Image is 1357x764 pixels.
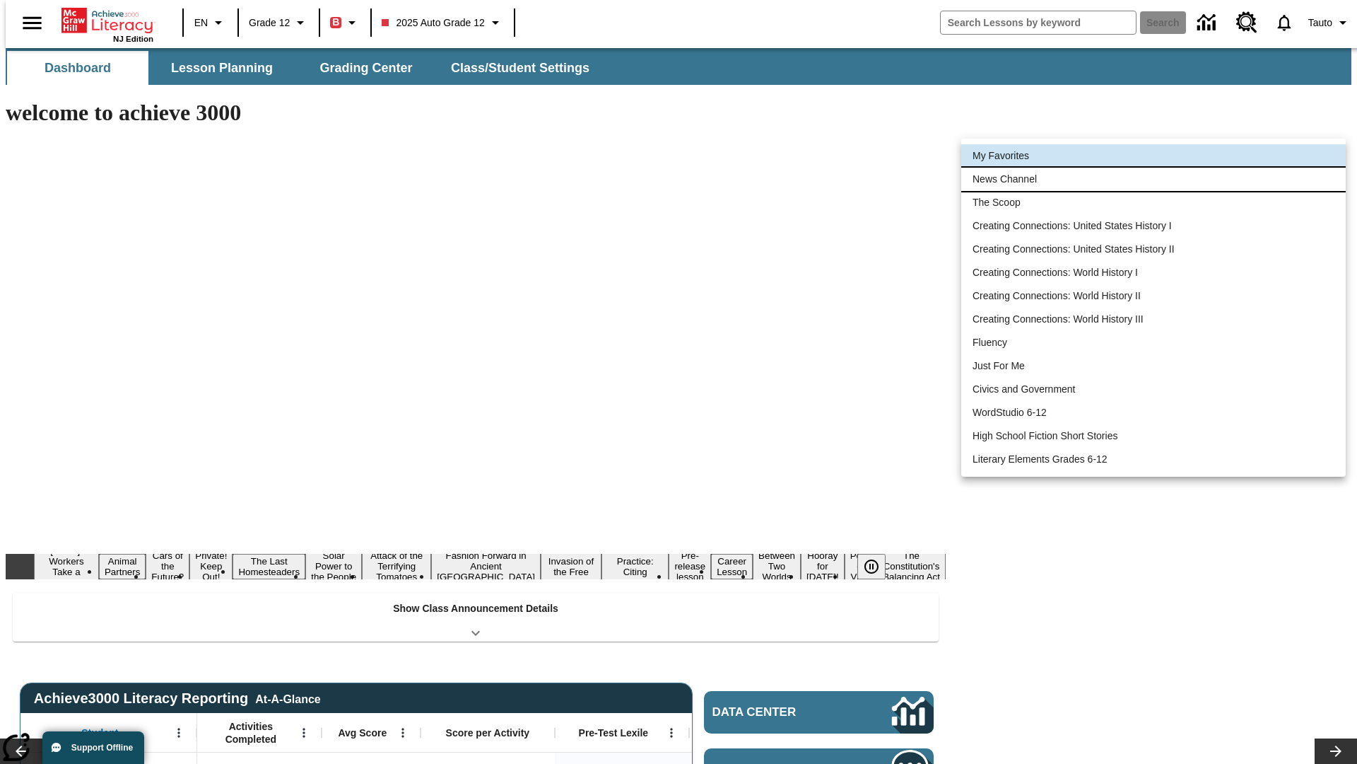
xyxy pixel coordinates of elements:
li: Fluency [961,331,1346,354]
li: Creating Connections: World History III [961,308,1346,331]
li: Creating Connections: United States History II [961,238,1346,261]
li: My Favorites [961,144,1346,168]
li: Just For Me [961,354,1346,378]
li: The Scoop [961,191,1346,214]
li: High School Fiction Short Stories [961,424,1346,448]
li: Creating Connections: United States History I [961,214,1346,238]
li: Civics and Government [961,378,1346,401]
li: Creating Connections: World History I [961,261,1346,284]
li: Creating Connections: World History II [961,284,1346,308]
li: News Channel [961,168,1346,191]
li: Literary Elements Grades 6-12 [961,448,1346,471]
li: WordStudio 6-12 [961,401,1346,424]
